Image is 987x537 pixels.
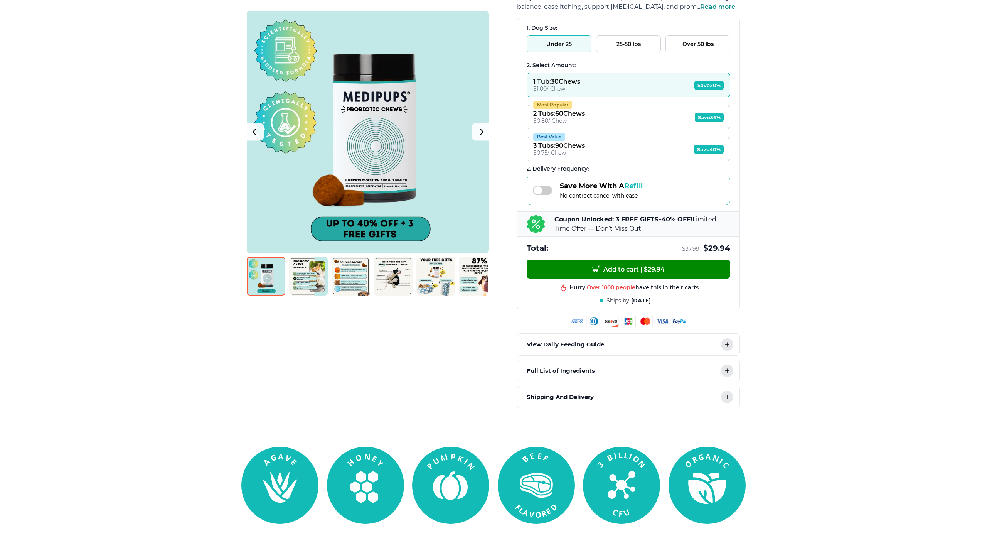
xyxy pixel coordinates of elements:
[631,297,651,304] span: [DATE]
[587,280,635,287] span: Over 1000 people
[665,35,730,52] button: Over 50 lbs
[624,182,643,190] span: Refill
[374,257,413,296] img: Probiotic Dog Chews | Natural Dog Supplements
[533,110,585,117] div: 2 Tubs : 60 Chews
[247,123,264,140] button: Previous Image
[533,101,572,109] div: Most Popular
[332,257,370,296] img: Probiotic Dog Chews | Natural Dog Supplements
[599,289,636,296] span: Best product
[596,35,661,52] button: 25-50 lbs
[697,3,735,10] span: ...
[533,78,580,85] div: 1 Tub : 30 Chews
[554,215,730,233] p: + Limited Time Offer — Don’t Miss Out!
[527,137,730,161] button: Best Value3 Tubs:90Chews$0.75/ ChewSave40%
[527,243,548,253] span: Total:
[289,257,328,296] img: Probiotic Dog Chews | Natural Dog Supplements
[700,3,735,10] span: Read more
[694,81,724,90] span: Save 20%
[533,142,585,149] div: 3 Tubs : 90 Chews
[472,123,489,140] button: Next Image
[527,105,730,129] button: Most Popular2 Tubs:60Chews$0.80/ ChewSave36%
[533,85,580,92] div: $ 1.00 / Chew
[527,392,594,402] p: Shipping And Delivery
[606,297,629,304] span: Ships by
[695,113,724,122] span: Save 36%
[560,182,643,190] span: Save More With A
[554,216,658,223] b: Coupon Unlocked: 3 FREE GIFTS
[459,257,497,296] img: Probiotic Dog Chews | Natural Dog Supplements
[570,316,687,327] img: payment methods
[527,366,595,375] p: Full List of Ingredients
[527,62,730,69] div: 2. Select Amount:
[533,149,585,156] div: $ 0.75 / Chew
[662,216,692,223] b: 40% OFF!
[533,133,565,141] div: Best Value
[517,3,697,10] span: balance, ease itching, support [MEDICAL_DATA], and prom
[416,257,455,296] img: Probiotic Dog Chews | Natural Dog Supplements
[682,245,699,253] span: $ 37.99
[247,257,285,296] img: Probiotic Dog Chews | Natural Dog Supplements
[694,145,724,154] span: Save 40%
[599,289,669,296] div: in this shop
[560,192,643,199] span: No contract,
[527,260,730,279] button: Add to cart | $29.94
[527,340,604,349] p: View Daily Feeding Guide
[569,280,699,287] div: Hurry! have this in their carts
[527,24,730,32] div: 1. Dog Size:
[527,165,589,172] span: 2 . Delivery Frequency:
[533,117,585,124] div: $ 0.80 / Chew
[527,35,591,52] button: Under 25
[592,265,665,273] span: Add to cart | $ 29.94
[527,73,730,97] button: 1 Tub:30Chews$1.00/ ChewSave20%
[593,192,638,199] span: cancel with ease
[703,243,730,253] span: $ 29.94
